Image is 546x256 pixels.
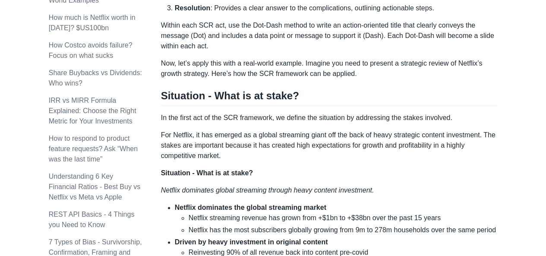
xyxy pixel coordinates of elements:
[161,58,498,79] p: Now, let’s apply this with a real-world example. Imagine you need to present a strategic review o...
[49,69,142,87] a: Share Buybacks vs Dividends: Who wins?
[161,130,498,161] p: For Netflix, it has emerged as a global streaming giant off the back of heavy strategic content i...
[161,169,253,177] strong: Situation - What is at stake?
[161,113,498,123] p: In the first act of the SCR framework, we define the situation by addressing the stakes involved.
[49,173,141,201] a: Understanding 6 Key Financial Ratios - Best Buy vs Netflix vs Meta vs Apple
[49,135,138,163] a: How to respond to product feature requests? Ask “When was the last time”
[175,3,498,13] li: : Provides a clear answer to the complications, outlining actionable steps.
[49,97,136,125] a: IRR vs MIRR Formula Explained: Choose the Right Metric for Your Investments
[49,41,133,59] a: How Costco avoids failure? Focus on what sucks
[189,225,498,235] li: Netflix has the most subscribers globally growing from 9m to 278m households over the same period
[49,211,135,228] a: REST API Basics - 4 Things you Need to Know
[161,20,498,51] p: Within each SCR act, use the Dot-Dash method to write an action-oriented title that clearly conve...
[189,213,498,223] li: Netflix streaming revenue has grown from +$1bn to +$38bn over the past 15 years
[161,186,374,194] em: Netflix dominates global streaming through heavy content investment.
[49,14,136,32] a: How much is Netflix worth in [DATE]? $US100bn
[161,89,498,106] h2: Situation - What is at stake?
[175,238,328,246] strong: Driven by heavy investment in original content
[175,4,211,12] strong: Resolution
[175,204,326,211] strong: Netflix dominates the global streaming market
